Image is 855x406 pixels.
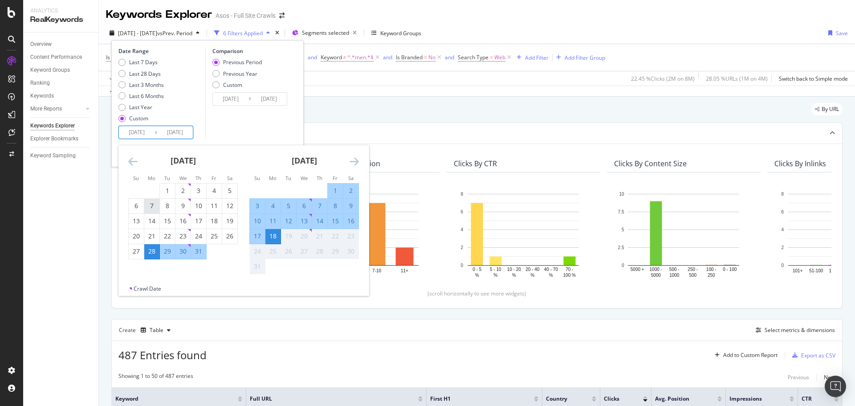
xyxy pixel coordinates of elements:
div: Keyword Groups [30,66,70,75]
div: Last 28 Days [129,70,161,78]
td: Choose Monday, July 21, 2025 as your check-in date. It’s available. [144,229,160,244]
div: Custom [223,81,242,89]
td: Not available. Tuesday, August 19, 2025 [281,229,297,244]
div: Custom [129,115,148,122]
text: 0 [781,263,784,268]
a: Overview [30,40,92,49]
td: Not available. Tuesday, August 26, 2025 [281,244,297,259]
td: Choose Friday, July 4, 2025 as your check-in date. It’s available. [207,183,222,198]
div: 10 [250,217,265,226]
text: 70 - [566,267,573,272]
span: Is Branded [106,53,133,61]
td: Choose Sunday, July 20, 2025 as your check-in date. It’s available. [129,229,144,244]
div: Keyword Sampling [30,151,76,160]
td: Choose Sunday, July 6, 2025 as your check-in date. It’s available. [129,198,144,213]
td: Selected. Wednesday, August 6, 2025 [297,198,312,213]
div: 2 [175,186,191,195]
div: 2 [343,186,358,195]
div: 6 Filters Applied [223,29,263,37]
td: Selected. Thursday, August 7, 2025 [312,198,328,213]
small: We [179,175,187,181]
div: Asos - Full Site Crawls [216,11,276,20]
div: Previous Year [212,70,262,78]
td: Choose Sunday, July 13, 2025 as your check-in date. It’s available. [129,213,144,229]
td: Choose Saturday, July 26, 2025 as your check-in date. It’s available. [222,229,238,244]
div: 3 [191,186,206,195]
td: Selected. Sunday, August 10, 2025 [250,213,265,229]
div: 12 [222,201,237,210]
text: 250 - [688,267,698,272]
td: Choose Wednesday, July 9, 2025 as your check-in date. It’s available. [175,198,191,213]
div: RealKeywords [30,15,91,25]
div: 22.45 % Clicks ( 2M on 8M ) [631,75,695,82]
div: 10 [191,201,206,210]
div: 13 [129,217,144,226]
td: Not available. Friday, August 22, 2025 [328,229,343,244]
td: Choose Thursday, July 24, 2025 as your check-in date. It’s available. [191,229,207,244]
div: More Reports [30,104,62,114]
span: Is Branded [396,53,423,61]
small: Sa [227,175,232,181]
text: % [549,273,553,278]
div: Export as CSV [801,352,835,359]
text: 100 % [563,273,576,278]
td: Choose Saturday, July 5, 2025 as your check-in date. It’s available. [222,183,238,198]
td: Not available. Monday, August 25, 2025 [265,244,281,259]
div: 13 [297,217,312,226]
div: Clicks By Inlinks [774,159,826,168]
small: Mo [269,175,277,181]
div: 15 [328,217,343,226]
button: Table [137,323,174,337]
span: By URL [822,107,839,112]
text: 11+ [401,268,408,273]
text: 500 - [669,267,680,272]
div: Create [119,323,174,337]
span: Segments selected [302,29,349,37]
span: = [490,53,493,61]
button: Add Filter Group [553,52,605,63]
div: Table [150,328,163,333]
div: and [445,53,454,61]
text: 10 - 20 [507,267,521,272]
a: Keyword Groups [30,66,92,75]
div: 22 [160,232,175,241]
div: 11 [265,217,281,226]
text: 8 [781,192,784,197]
div: 24 [191,232,206,241]
td: Choose Monday, July 7, 2025 as your check-in date. It’s available. [144,198,160,213]
td: Selected. Thursday, August 14, 2025 [312,213,328,229]
div: Crawl Date [134,285,161,292]
div: Calendar [118,145,369,285]
div: Previous Period [223,58,262,66]
td: Not available. Saturday, August 23, 2025 [343,229,359,244]
div: Last 7 Days [129,58,158,66]
small: Mo [148,175,155,181]
div: Showing 1 to 50 of 487 entries [118,372,193,383]
td: Selected. Tuesday, August 12, 2025 [281,213,297,229]
svg: A chart. [614,189,753,279]
div: 11 [207,201,222,210]
div: 25 [265,247,281,256]
text: % [530,273,534,278]
td: Selected. Wednesday, August 13, 2025 [297,213,312,229]
text: 8 [460,192,463,197]
td: Not available. Thursday, August 21, 2025 [312,229,328,244]
a: More Reports [30,104,83,114]
a: Explorer Bookmarks [30,134,92,144]
div: (scroll horizontally to see more widgets) [122,290,831,297]
td: Not available. Sunday, August 24, 2025 [250,244,265,259]
div: Keywords Explorer [30,121,75,131]
div: and [308,53,317,61]
td: Not available. Wednesday, August 27, 2025 [297,244,312,259]
button: Add Filter [513,52,549,63]
div: Keywords [30,91,54,101]
div: 6 [129,201,144,210]
div: 26 [281,247,296,256]
td: Choose Wednesday, July 23, 2025 as your check-in date. It’s available. [175,229,191,244]
div: A chart. [454,189,593,279]
text: 0 [460,263,463,268]
a: Keywords Explorer [30,121,92,131]
td: Not available. Sunday, August 31, 2025 [250,259,265,274]
div: 9 [343,201,358,210]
